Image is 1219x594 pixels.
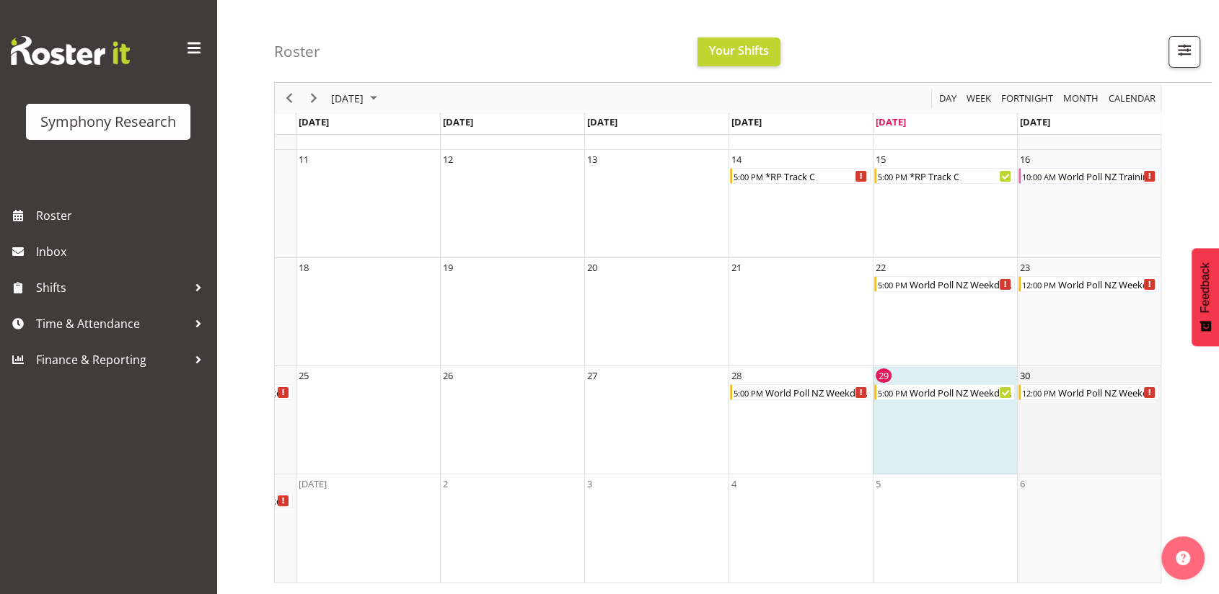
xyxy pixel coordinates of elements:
div: 5:00 PM [876,277,908,291]
button: Month [1106,89,1158,107]
td: Wednesday, August 13, 2025 [584,150,729,258]
span: Fortnight [1000,89,1055,107]
span: Roster [36,205,209,226]
button: Timeline Day [937,89,959,107]
td: Monday, August 18, 2025 [296,258,440,366]
td: Saturday, August 30, 2025 [1017,366,1161,474]
button: Timeline Week [964,89,994,107]
div: 12:00 PM [1021,277,1057,291]
td: Wednesday, September 3, 2025 [584,474,729,582]
div: World Poll NZ Weekends Begin From Saturday, August 30, 2025 at 12:00:00 PM GMT+12:00 Ends At Satu... [1018,384,1159,400]
span: Your Shifts [709,43,769,58]
div: 12:00 PM [1021,385,1057,399]
td: Friday, August 22, 2025 [873,258,1017,366]
div: 5:00 PM [732,169,764,183]
div: World Poll NZ Training & Briefing/Mocks [1057,169,1158,183]
span: [DATE] [587,115,617,128]
div: 28 [731,368,741,383]
div: 12 [443,152,453,167]
div: 23 [1020,260,1030,275]
div: *RP Track C [764,169,870,183]
div: 3 [587,476,592,491]
div: World Poll NZ Weekends Begin From Saturday, August 23, 2025 at 12:00:00 PM GMT+12:00 Ends At Satu... [1018,276,1159,292]
div: World Poll NZ Weekdays [908,277,1014,291]
td: Tuesday, August 26, 2025 [440,366,584,474]
div: 26 [443,368,453,383]
div: 5:00 PM [732,385,764,399]
div: 25 [299,368,309,383]
button: Timeline Month [1061,89,1101,107]
td: Friday, August 29, 2025 [873,366,1017,474]
div: World Poll NZ Weekdays [764,385,870,399]
td: Friday, August 15, 2025 [873,150,1017,258]
div: World Poll NZ Weekdays Begin From Friday, August 29, 2025 at 5:00:00 PM GMT+12:00 Ends At Friday,... [874,384,1015,400]
div: *RP Track C [908,169,1014,183]
button: Previous [280,89,299,107]
button: Fortnight [999,89,1056,107]
div: 5:00 PM [876,385,908,399]
button: Feedback - Show survey [1192,248,1219,346]
td: Saturday, August 23, 2025 [1017,258,1161,366]
div: World Poll NZ Weekdays Begin From Thursday, August 28, 2025 at 5:00:00 PM GMT+12:00 Ends At Thurs... [730,384,871,400]
span: [DATE] [299,115,329,128]
div: World Poll NZ Weekends [1057,277,1158,291]
span: Time & Attendance [36,313,188,334]
div: 15 [876,152,886,167]
td: Tuesday, August 12, 2025 [440,150,584,258]
button: Filter Shifts [1169,36,1200,68]
span: [DATE] [876,115,906,128]
span: [DATE] [731,115,762,128]
td: Saturday, August 16, 2025 [1017,150,1161,258]
div: 10:00 AM [1021,169,1057,183]
div: 29 [876,368,892,383]
td: Saturday, September 6, 2025 [1017,474,1161,582]
span: Finance & Reporting [36,349,188,371]
span: [DATE] [1020,115,1050,128]
h4: Roster [274,43,320,60]
span: Inbox [36,241,209,262]
img: Rosterit website logo [11,36,130,65]
span: Month [1062,89,1100,107]
span: calendar [1107,89,1157,107]
div: 11 [299,152,309,167]
div: 13 [587,152,597,167]
div: 5:00 PM [876,169,908,183]
div: World Poll NZ Weekends [1057,385,1158,399]
div: World Poll NZ Weekdays [908,385,1014,399]
div: 22 [876,260,886,275]
span: Shifts [36,277,188,298]
td: Thursday, September 4, 2025 [729,474,873,582]
button: Next [304,89,324,107]
td: Thursday, August 28, 2025 [729,366,873,474]
td: Monday, August 25, 2025 [296,366,440,474]
div: Next [302,83,326,113]
div: 6 [1020,476,1025,491]
div: World Poll NZ Weekdays Begin From Friday, August 22, 2025 at 5:00:00 PM GMT+12:00 Ends At Friday,... [874,276,1015,292]
td: Monday, September 1, 2025 [296,474,440,582]
div: 27 [587,368,597,383]
span: Week [965,89,993,107]
div: 19 [443,260,453,275]
div: World Poll NZ Training & Briefing/Mocks Begin From Saturday, August 16, 2025 at 10:00:00 AM GMT+1... [1018,168,1159,184]
td: Thursday, August 21, 2025 [729,258,873,366]
div: Previous [277,83,302,113]
div: Symphony Research [40,111,176,133]
div: 30 [1020,368,1030,383]
td: Tuesday, August 19, 2025 [440,258,584,366]
td: Tuesday, September 2, 2025 [440,474,584,582]
div: 4 [731,476,736,491]
td: Thursday, August 14, 2025 [729,150,873,258]
td: Wednesday, August 20, 2025 [584,258,729,366]
div: 5 [876,476,881,491]
div: *RP Track C Begin From Friday, August 15, 2025 at 5:00:00 PM GMT+12:00 Ends At Friday, August 15,... [874,168,1015,184]
div: 14 [731,152,741,167]
td: Wednesday, August 27, 2025 [584,366,729,474]
div: 2 [443,476,448,491]
span: Feedback [1199,262,1212,313]
td: Friday, September 5, 2025 [873,474,1017,582]
button: August 2025 [329,89,384,107]
div: 21 [731,260,741,275]
span: Day [938,89,958,107]
div: 20 [587,260,597,275]
span: [DATE] [330,89,365,107]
